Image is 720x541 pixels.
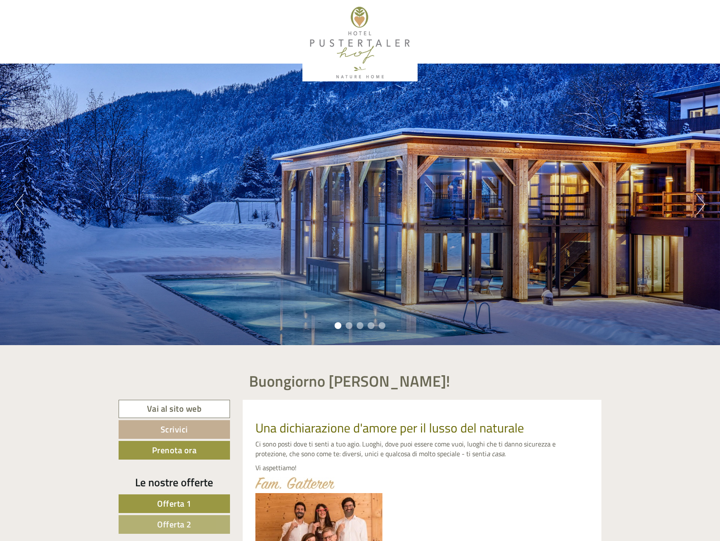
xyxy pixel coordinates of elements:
a: Vai al sito web [119,400,230,418]
p: Vi aspettiamo! [255,463,589,473]
p: Ci sono posti dove ti senti a tuo agio. Luoghi, dove puoi essere come vuoi, luoghi che ti danno s... [255,439,589,459]
img: image [255,477,335,489]
h1: Buongiorno [PERSON_NAME]! [249,373,450,390]
em: a [487,449,490,459]
div: Le nostre offerte [119,474,230,490]
em: casa [492,449,504,459]
span: Una dichiarazione d'amore per il lusso del naturale [255,418,524,438]
a: Prenota ora [119,441,230,460]
a: Scrivici [119,420,230,439]
button: Previous [15,194,24,215]
span: Offerta 1 [157,497,191,510]
span: Offerta 2 [157,518,191,531]
button: Next [696,194,705,215]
